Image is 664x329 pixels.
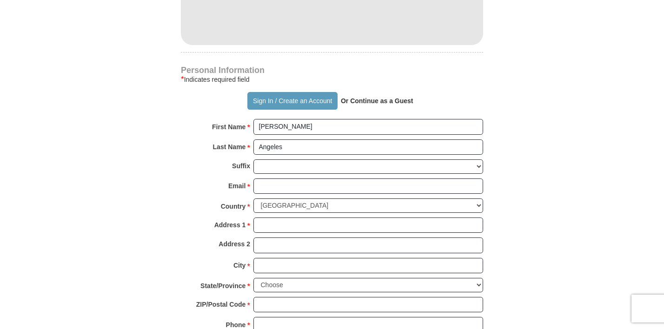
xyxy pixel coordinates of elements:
strong: Email [228,179,246,192]
div: Indicates required field [181,74,483,85]
strong: ZIP/Postal Code [196,298,246,311]
strong: First Name [212,120,246,133]
strong: Or Continue as a Guest [341,97,413,105]
strong: Suffix [232,159,250,172]
strong: City [233,259,246,272]
strong: Last Name [213,140,246,153]
strong: Address 2 [219,237,250,250]
button: Sign In / Create an Account [247,92,337,110]
h4: Personal Information [181,66,483,74]
strong: Address 1 [214,218,246,231]
strong: Country [221,200,246,213]
strong: State/Province [200,279,246,292]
